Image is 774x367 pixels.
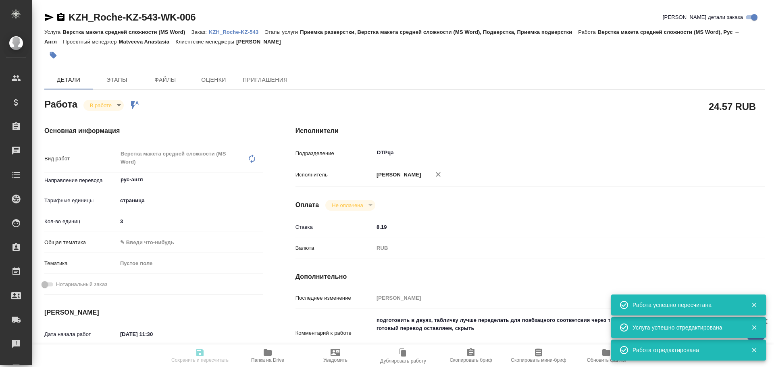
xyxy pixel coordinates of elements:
[295,200,319,210] h4: Оплата
[236,39,287,45] p: [PERSON_NAME]
[44,259,117,267] p: Тематика
[243,75,288,85] span: Приглашения
[117,257,263,270] div: Пустое поле
[437,344,505,367] button: Скопировать бриф
[374,292,726,304] input: Пустое поле
[572,344,640,367] button: Обновить файлы
[380,358,426,364] span: Дублировать работу
[429,166,447,183] button: Удалить исполнителя
[295,294,374,302] p: Последнее изменение
[87,102,114,109] button: В работе
[722,152,723,153] button: Open
[449,357,492,363] span: Скопировать бриф
[120,259,254,267] div: Пустое поле
[175,39,236,45] p: Клиентские менеджеры
[44,176,117,185] p: Направление перевода
[191,29,208,35] p: Заказ:
[44,155,117,163] p: Вид работ
[587,357,626,363] span: Обновить файлы
[44,218,117,226] p: Кол-во единиц
[98,75,136,85] span: Этапы
[374,241,726,255] div: RUB
[44,330,117,338] p: Дата начала работ
[633,323,739,332] div: Услуга успешно отредактирована
[194,75,233,85] span: Оценки
[329,202,365,209] button: Не оплачена
[44,308,263,317] h4: [PERSON_NAME]
[49,75,88,85] span: Детали
[56,280,107,288] span: Нотариальный заказ
[295,223,374,231] p: Ставка
[117,328,188,340] input: ✎ Введи что-нибудь
[69,12,196,23] a: KZH_Roche-KZ-543-WK-006
[295,244,374,252] p: Валюта
[62,29,191,35] p: Верстка макета средней сложности (MS Word)
[374,171,421,179] p: [PERSON_NAME]
[117,194,263,207] div: страница
[117,236,263,249] div: ✎ Введи что-нибудь
[746,346,762,354] button: Закрыть
[209,28,265,35] a: KZH_Roche-KZ-543
[171,357,229,363] span: Сохранить и пересчитать
[511,357,566,363] span: Скопировать мини-бриф
[44,197,117,205] p: Тарифные единицы
[166,344,234,367] button: Сохранить и пересчитать
[633,346,739,354] div: Работа отредактирована
[44,29,62,35] p: Услуга
[295,126,765,136] h4: Исполнители
[209,29,265,35] p: KZH_Roche-KZ-543
[746,324,762,331] button: Закрыть
[374,313,726,351] textarea: подготовить в двуяз, табличку лучше переделать для поабзацного соответсвия через транстулз готовы...
[302,344,369,367] button: Уведомить
[83,100,124,111] div: В работе
[295,171,374,179] p: Исполнитель
[44,12,54,22] button: Скопировать ссылку для ЯМессенджера
[120,238,254,247] div: ✎ Введи что-нибудь
[633,301,739,309] div: Работа успешно пересчитана
[325,200,375,211] div: В работе
[56,12,66,22] button: Скопировать ссылку
[63,39,119,45] p: Проектный менеджер
[578,29,598,35] p: Работа
[251,357,284,363] span: Папка на Drive
[295,272,765,282] h4: Дополнительно
[44,126,263,136] h4: Основная информация
[44,238,117,247] p: Общая тематика
[709,100,756,113] h2: 24.57 RUB
[374,221,726,233] input: ✎ Введи что-нибудь
[323,357,347,363] span: Уведомить
[119,39,176,45] p: Matveeva Anastasia
[44,46,62,64] button: Добавить тэг
[234,344,302,367] button: Папка на Drive
[259,179,260,180] button: Open
[663,13,743,21] span: [PERSON_NAME] детали заказа
[505,344,572,367] button: Скопировать мини-бриф
[295,329,374,337] p: Комментарий к работе
[44,96,77,111] h2: Работа
[295,149,374,158] p: Подразделение
[117,216,263,227] input: ✎ Введи что-нибудь
[746,301,762,309] button: Закрыть
[264,29,300,35] p: Этапы услуги
[369,344,437,367] button: Дублировать работу
[146,75,185,85] span: Файлы
[300,29,578,35] p: Приемка разверстки, Верстка макета средней сложности (MS Word), Подверстка, Приемка подверстки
